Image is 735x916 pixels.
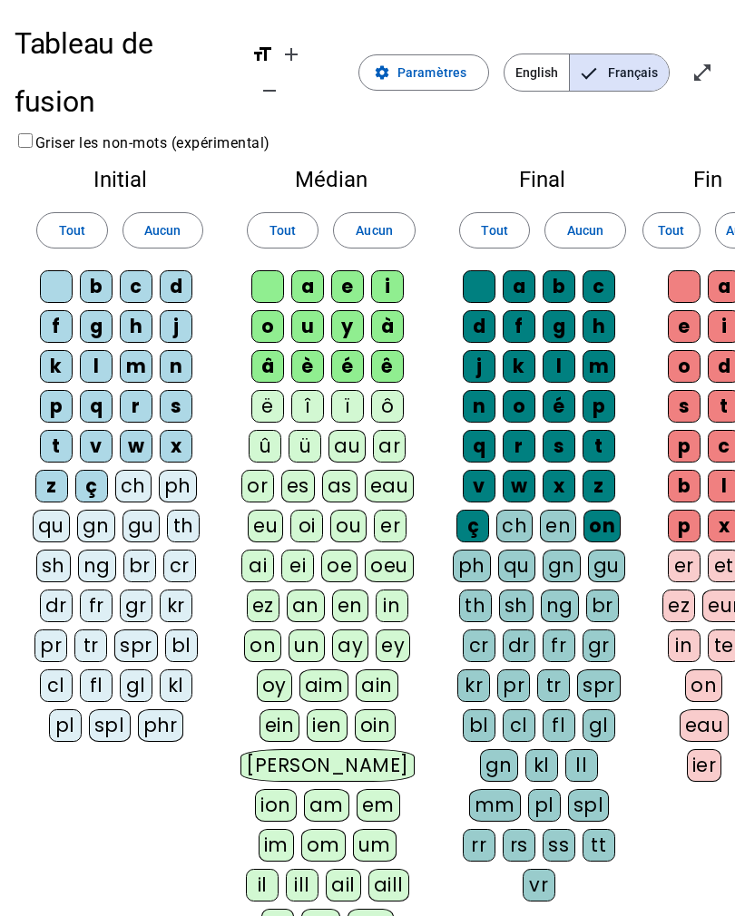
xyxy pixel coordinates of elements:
div: tr [74,629,107,662]
div: ng [78,550,116,582]
div: à [371,310,404,343]
div: p [668,510,701,542]
div: â [251,350,284,383]
div: k [503,350,535,383]
div: on [583,510,621,542]
div: b [543,270,575,303]
div: ai [241,550,274,582]
div: oin [355,709,397,742]
div: pr [497,669,530,702]
div: j [463,350,495,383]
div: er [374,510,407,542]
div: x [543,470,575,502]
div: gl [120,669,152,702]
div: in [376,590,408,622]
div: ou [330,510,367,542]
div: rs [503,829,535,862]
div: b [80,270,113,303]
div: cl [503,709,535,742]
div: é [543,390,575,423]
div: fr [543,629,575,662]
div: gn [543,550,581,582]
div: ü [289,430,321,463]
div: j [160,310,192,343]
div: ein [260,709,300,742]
div: t [40,430,73,463]
div: pr [34,629,67,662]
div: k [40,350,73,383]
div: q [463,430,495,463]
div: o [503,390,535,423]
span: Aucun [144,219,181,241]
div: oe [321,550,358,582]
div: ph [453,550,491,582]
div: ez [662,590,695,622]
div: h [120,310,152,343]
div: p [40,390,73,423]
div: c [120,270,152,303]
div: eau [365,470,415,502]
button: Aucun [333,212,415,248]
div: z [35,470,68,502]
div: m [583,350,615,383]
div: br [586,590,619,622]
div: î [291,390,324,423]
h2: Initial [29,169,211,190]
div: t [583,430,615,463]
div: ph [159,470,197,502]
div: s [160,390,192,423]
button: Tout [36,212,108,248]
div: c [583,270,615,303]
button: Paramètres [358,54,489,91]
button: Aucun [544,212,625,248]
div: pl [49,709,82,742]
div: gu [588,550,625,582]
div: fl [80,669,113,702]
div: spl [89,709,131,742]
div: p [668,430,701,463]
div: i [371,270,404,303]
div: g [543,310,575,343]
div: e [668,310,701,343]
div: ss [543,829,575,862]
div: spr [114,629,158,662]
button: Aucun [122,212,203,248]
span: Tout [658,219,684,241]
div: ê [371,350,404,383]
div: gn [480,749,518,782]
div: im [259,829,294,862]
div: vr [523,869,555,901]
span: English [505,54,569,91]
div: gu [122,510,160,542]
mat-icon: open_in_full [691,62,713,83]
div: ien [307,709,348,742]
div: gn [77,510,115,542]
button: Diminuer la taille de la police [251,73,288,109]
div: r [120,390,152,423]
button: Augmenter la taille de la police [273,36,309,73]
div: ch [115,470,152,502]
div: gr [120,590,152,622]
mat-icon: remove [259,80,280,102]
div: en [332,590,368,622]
div: er [668,550,701,582]
div: l [543,350,575,383]
div: phr [138,709,184,742]
div: es [281,470,315,502]
div: br [123,550,156,582]
div: ain [356,669,398,702]
div: s [668,390,701,423]
div: n [160,350,192,383]
div: v [80,430,113,463]
div: cr [463,629,495,662]
div: ill [286,869,318,901]
div: tr [537,669,570,702]
div: r [503,430,535,463]
div: y [331,310,364,343]
div: ô [371,390,404,423]
button: Entrer en plein écran [684,54,720,91]
div: il [246,869,279,901]
div: e [331,270,364,303]
div: ar [373,430,406,463]
span: Aucun [567,219,603,241]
